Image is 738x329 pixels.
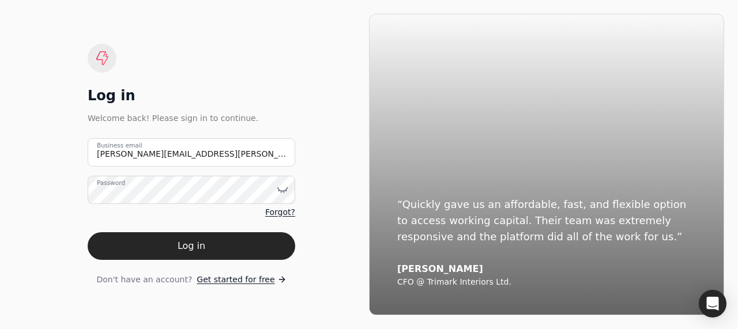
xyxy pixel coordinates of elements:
div: Log in [88,86,295,105]
label: Password [97,178,125,187]
div: [PERSON_NAME] [397,263,696,275]
span: Don't have an account? [96,274,192,286]
button: Log in [88,232,295,260]
label: Business email [97,141,142,150]
div: Open Intercom Messenger [699,290,726,317]
a: Forgot? [265,206,295,218]
div: “Quickly gave us an affordable, fast, and flexible option to access working capital. Their team w... [397,196,696,245]
div: CFO @ Trimark Interiors Ltd. [397,277,696,288]
a: Get started for free [197,274,286,286]
span: Get started for free [197,274,274,286]
div: Welcome back! Please sign in to continue. [88,112,295,124]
